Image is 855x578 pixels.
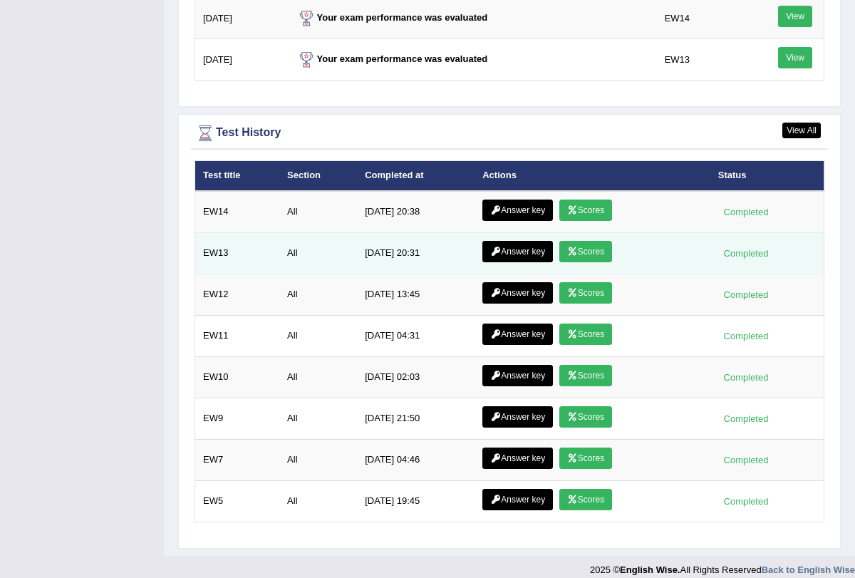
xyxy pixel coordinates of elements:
th: Test title [195,161,280,191]
div: Completed [718,246,774,261]
a: Back to English Wise [762,564,855,575]
a: Scores [559,489,612,510]
a: Answer key [482,200,553,221]
td: EW12 [195,274,280,315]
td: All [279,274,357,315]
strong: Your exam performance was evaluated [296,12,488,23]
td: EW13 [657,39,739,81]
div: Completed [718,370,774,385]
a: View All [782,123,821,138]
td: EW9 [195,398,280,439]
td: EW7 [195,439,280,480]
th: Actions [475,161,710,191]
div: Completed [718,287,774,302]
td: All [279,191,357,233]
td: EW13 [195,232,280,274]
a: Answer key [482,324,553,345]
a: Scores [559,365,612,386]
a: Scores [559,200,612,221]
div: 2025 © All Rights Reserved [590,556,855,577]
td: EW10 [195,356,280,398]
div: Completed [718,411,774,426]
td: All [279,315,357,356]
a: Scores [559,448,612,469]
a: View [778,6,812,27]
th: Status [710,161,824,191]
strong: English Wise. [620,564,680,575]
td: All [279,356,357,398]
a: Answer key [482,489,553,510]
a: Scores [559,282,612,304]
td: [DATE] 13:45 [357,274,475,315]
td: [DATE] 04:46 [357,439,475,480]
td: All [279,439,357,480]
td: All [279,398,357,439]
a: Answer key [482,241,553,262]
td: [DATE] 21:50 [357,398,475,439]
a: View [778,47,812,68]
td: [DATE] 02:03 [357,356,475,398]
a: Scores [559,241,612,262]
a: Answer key [482,448,553,469]
strong: Your exam performance was evaluated [296,53,488,64]
th: Section [279,161,357,191]
td: EW5 [195,480,280,522]
th: Completed at [357,161,475,191]
td: [DATE] 20:38 [357,191,475,233]
div: Completed [718,494,774,509]
div: Test History [195,123,824,144]
td: [DATE] 20:31 [357,232,475,274]
td: EW11 [195,315,280,356]
a: Answer key [482,406,553,428]
td: EW14 [195,191,280,233]
div: Completed [718,453,774,468]
td: [DATE] [195,39,288,81]
a: Answer key [482,282,553,304]
td: All [279,480,357,522]
a: Scores [559,324,612,345]
td: All [279,232,357,274]
td: [DATE] 04:31 [357,315,475,356]
a: Scores [559,406,612,428]
div: Completed [718,329,774,344]
td: [DATE] 19:45 [357,480,475,522]
a: Answer key [482,365,553,386]
div: Completed [718,205,774,220]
